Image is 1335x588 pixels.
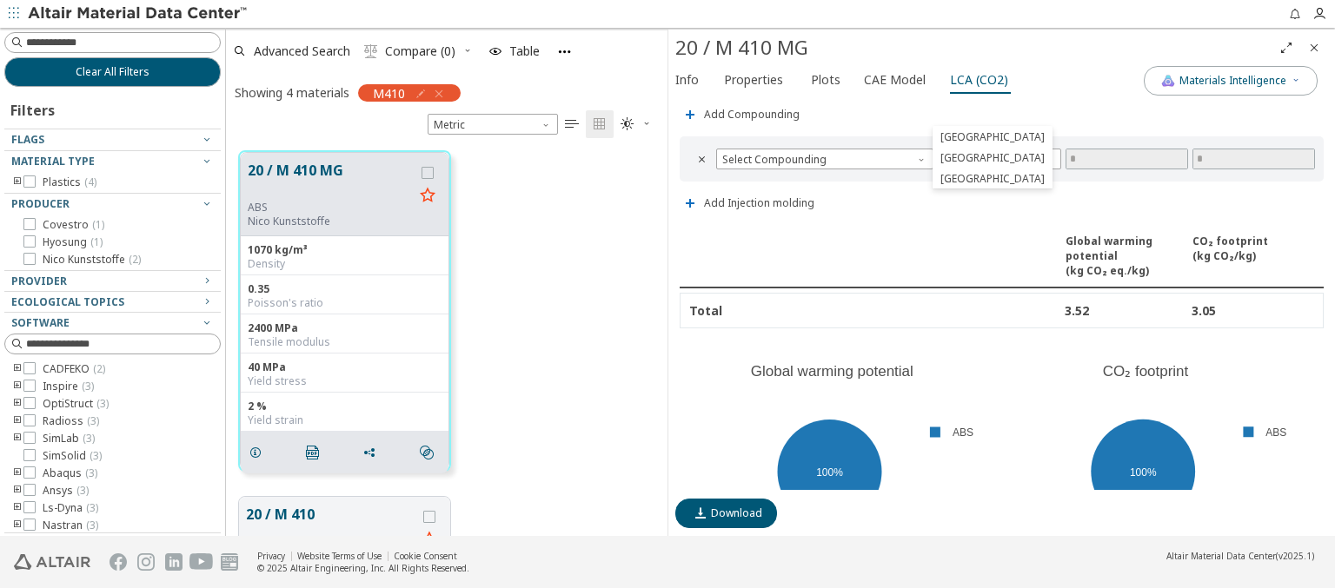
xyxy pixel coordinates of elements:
[298,435,335,470] button: PDF Download
[11,484,23,498] i: toogle group
[675,186,822,221] button: Add Injection molding
[43,484,89,498] span: Ansys
[248,374,442,388] div: Yield stress
[1300,34,1328,62] button: Close
[1192,234,1315,278] div: CO₂ footprint ( kg CO₂/kg )
[83,431,95,446] span: ( 3 )
[11,294,124,309] span: Ecological Topics
[43,449,102,463] span: SimSolid
[248,360,442,374] div: 40 MPa
[11,274,67,288] span: Provider
[85,466,97,480] span: ( 3 )
[1066,234,1188,278] div: Global warming potential ( kg CO₂ eq./kg )
[704,198,814,208] span: Add Injection molding
[1065,302,1187,319] div: 3.52
[864,66,926,94] span: CAE Model
[43,519,98,532] span: Nastran
[355,435,391,470] button: Share
[11,175,23,189] i: toogle group
[1144,66,1318,96] button: AI CopilotMaterials Intelligence
[11,380,23,393] i: toogle group
[43,466,97,480] span: Abaqus
[11,466,23,480] i: toogle group
[509,45,540,57] span: Table
[675,34,1272,62] div: 20 / M 410 MG
[241,435,277,470] button: Details
[11,432,23,446] i: toogle group
[129,252,141,267] span: ( 2 )
[11,196,70,211] span: Producer
[43,380,94,393] span: Inspire
[248,160,414,201] button: 20 / M 410 MG
[86,500,98,515] span: ( 3 )
[675,499,777,528] button: Download
[96,396,109,411] span: ( 3 )
[248,413,442,427] div: Yield strain
[257,562,469,574] div: © 2025 Altair Engineering, Inc. All Rights Reserved.
[724,66,783,94] span: Properties
[92,217,104,232] span: ( 1 )
[940,151,1045,165] span: [GEOGRAPHIC_DATA]
[412,435,448,470] button: Similar search
[43,397,109,411] span: OptiStruct
[93,361,105,376] span: ( 2 )
[420,446,434,459] i: 
[43,432,95,446] span: SimLab
[4,57,221,87] button: Clear All Filters
[11,397,23,411] i: toogle group
[248,243,442,257] div: 1070 kg/m³
[43,218,104,232] span: Covestro
[1179,74,1286,88] span: Materials Intelligence
[675,66,699,94] span: Info
[364,44,378,58] i: 
[11,315,70,330] span: Software
[248,400,442,413] div: 2 %
[235,84,349,101] div: Showing 4 materials
[565,117,579,131] i: 
[43,501,98,515] span: Ls-Dyna
[43,175,96,189] span: Plastics
[14,554,90,570] img: Altair Engineering
[226,138,667,537] div: grid
[248,257,442,271] div: Density
[43,414,99,428] span: Radioss
[11,132,44,147] span: Flags
[90,235,103,249] span: ( 1 )
[4,194,221,215] button: Producer
[43,362,105,376] span: CADFEKO
[4,151,221,172] button: Material Type
[11,501,23,515] i: toogle group
[1166,550,1276,562] span: Altair Material Data Center
[558,110,586,138] button: Table View
[428,114,558,135] div: Unit System
[248,282,442,296] div: 0.35
[90,448,102,463] span: ( 3 )
[695,152,709,166] i: 
[82,379,94,393] span: ( 3 )
[297,550,382,562] a: Website Terms of Use
[248,201,414,215] div: ABS
[76,65,149,79] span: Clear All Filters
[306,446,320,459] i: 
[248,296,442,310] div: Poisson's ratio
[716,149,933,169] span: Select Compounding
[248,321,442,335] div: 2400 MPa
[385,45,455,57] span: Compare (0)
[675,97,807,132] button: Add Compounding
[586,110,614,138] button: Tile View
[428,114,558,135] span: Metric
[1161,74,1175,88] img: AI Copilot
[246,504,415,545] button: 20 / M 410
[373,85,405,101] span: M410
[414,182,442,210] button: Favorite
[4,271,221,292] button: Provider
[86,518,98,532] span: ( 3 )
[711,506,762,520] span: Download
[254,45,350,57] span: Advanced Search
[415,526,443,554] button: Favorite
[11,414,23,428] i: toogle group
[704,109,800,120] span: Add Compounding
[11,154,95,168] span: Material Type
[940,130,1045,144] span: [GEOGRAPHIC_DATA]
[950,66,1008,94] span: LCA (CO2)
